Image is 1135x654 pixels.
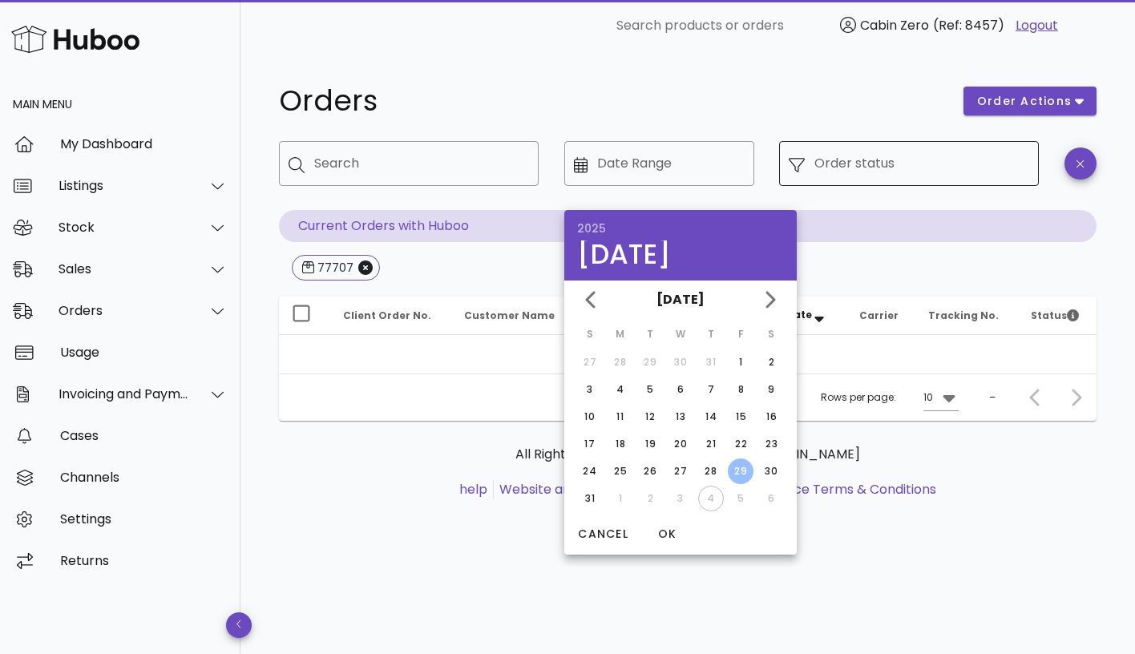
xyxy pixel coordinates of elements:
div: Rows per page: [821,374,959,421]
th: S [757,321,786,348]
button: 13 [668,404,693,430]
div: 28 [698,464,724,478]
button: 25 [608,458,633,484]
div: 2 [758,355,784,369]
div: 19 [637,437,663,451]
th: W [666,321,695,348]
button: 22 [728,431,753,457]
button: 1 [728,349,753,375]
button: 28 [698,458,724,484]
button: 21 [698,431,724,457]
div: 21 [698,437,724,451]
th: Carrier [846,297,915,335]
div: 10Rows per page: [923,385,959,410]
span: Client Order No. [343,309,431,322]
div: 17 [577,437,603,451]
div: – [989,390,996,405]
button: 14 [698,404,724,430]
button: 31 [577,486,603,511]
button: 26 [637,458,663,484]
div: Channels [60,470,228,485]
button: 10 [577,404,603,430]
div: 6 [668,382,693,397]
button: 11 [608,404,633,430]
th: Status [1018,297,1097,335]
button: 24 [577,458,603,484]
div: 24 [577,464,603,478]
div: 29 [728,464,753,478]
button: 2 [758,349,784,375]
a: Logout [1016,16,1058,35]
span: Tracking No. [928,309,999,322]
span: Customer Name [464,309,555,322]
div: 25 [608,464,633,478]
button: 30 [758,458,784,484]
div: 9 [758,382,784,397]
button: 20 [668,431,693,457]
div: 18 [608,437,633,451]
div: 10 [577,410,603,424]
span: Carrier [859,309,899,322]
h1: Orders [279,87,944,115]
button: 6 [668,377,693,402]
th: T [636,321,664,348]
button: 3 [577,377,603,402]
button: [DATE] [650,284,711,316]
div: Invoicing and Payments [59,386,189,402]
div: 7 [698,382,724,397]
button: 16 [758,404,784,430]
div: Sales [59,261,189,277]
div: 1 [728,355,753,369]
button: OK [641,519,693,548]
div: 13 [668,410,693,424]
button: 5 [637,377,663,402]
div: 77707 [314,260,353,276]
div: Cases [60,428,228,443]
div: 16 [758,410,784,424]
span: Cancel [577,526,628,543]
a: Service Terms & Conditions [763,480,936,499]
th: S [576,321,604,348]
li: and [494,480,936,499]
div: 4 [608,382,633,397]
div: 3 [577,382,603,397]
button: Cancel [571,519,635,548]
p: All Rights Reserved. Copyright 2025 - [DOMAIN_NAME] [292,445,1084,464]
div: Listings [59,178,189,193]
span: order actions [976,93,1072,110]
div: 23 [758,437,784,451]
div: My Dashboard [60,136,228,151]
div: 20 [668,437,693,451]
div: 31 [577,491,603,506]
div: Settings [60,511,228,527]
button: order actions [963,87,1097,115]
div: 26 [637,464,663,478]
a: Website and Dashboard Terms of Use [499,480,739,499]
p: Current Orders with Huboo [279,210,1097,242]
div: 27 [668,464,693,478]
th: T [697,321,725,348]
div: 12 [637,410,663,424]
div: Returns [60,553,228,568]
button: 27 [668,458,693,484]
div: 22 [728,437,753,451]
button: 9 [758,377,784,402]
button: Next month [755,285,784,314]
div: 30 [758,464,784,478]
th: F [727,321,756,348]
div: [DATE] [577,240,784,268]
button: 8 [728,377,753,402]
div: Usage [60,345,228,360]
span: OK [648,526,686,543]
button: Close [358,260,373,275]
button: Previous month [577,285,606,314]
button: 19 [637,431,663,457]
button: 29 [728,458,753,484]
button: 7 [698,377,724,402]
button: 18 [608,431,633,457]
div: Orders [59,303,189,318]
div: 15 [728,410,753,424]
button: 17 [577,431,603,457]
div: 14 [698,410,724,424]
button: 12 [637,404,663,430]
